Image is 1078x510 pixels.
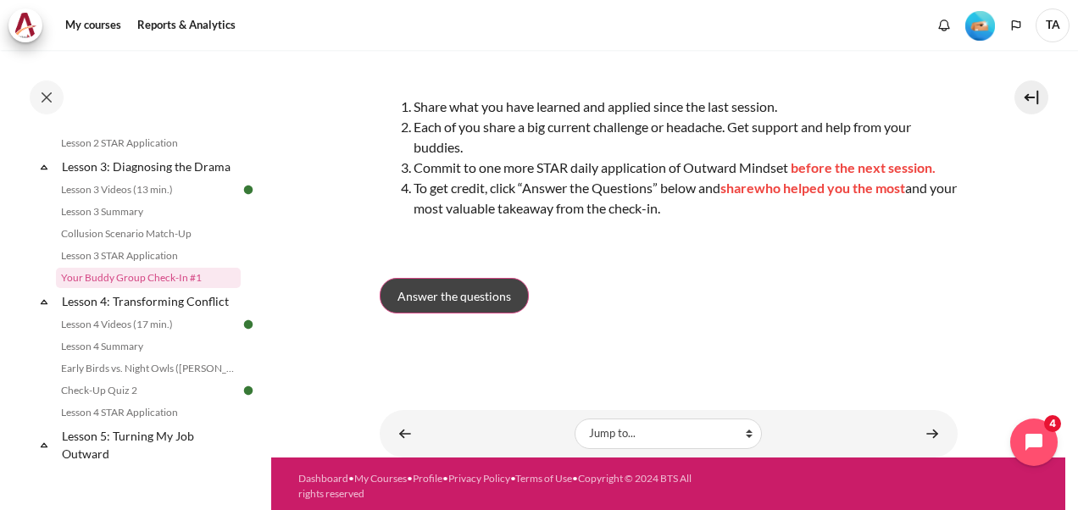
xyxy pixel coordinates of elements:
a: Reports & Analytics [131,8,242,42]
a: Lesson 5: Turning My Job Outward [59,424,241,465]
span: Each of you share a big current challenge or headache. Get support and help from your buddies. [414,119,911,155]
a: Check-Up Quiz 2 [56,380,241,401]
span: before the next session [791,159,932,175]
img: Level #2 [965,11,995,41]
a: Lesson 4 Videos (17 min.) ► [915,417,949,450]
div: Level #2 [965,9,995,41]
li: To get credit, click “Answer the Questions” below and and your most valuable takeaway from the ch... [414,178,958,219]
a: Lesson 4 Videos (17 min.) [56,314,241,335]
span: who helped you the most [754,180,905,196]
img: Done [241,182,256,197]
a: Lesson 3 Videos (13 min.) [56,180,241,200]
a: Lesson 3: Diagnosing the Drama [59,155,241,178]
a: Collusion Scenario Match-Up [56,224,241,244]
span: TA [1036,8,1070,42]
a: User menu [1036,8,1070,42]
span: Answer the questions [397,287,511,305]
a: Lesson 4: Transforming Conflict [59,290,241,313]
span: Collapse [36,158,53,175]
a: Lesson 3 Summary [56,202,241,222]
a: Lesson 4 STAR Application [56,402,241,423]
img: Architeck [14,13,37,38]
a: Early Birds vs. Night Owls ([PERSON_NAME]'s Story) [56,358,241,379]
a: Your Buddy Group Check-In #1 [56,268,241,288]
a: Architeck Architeck [8,8,51,42]
a: Lesson 2 STAR Application [56,133,241,153]
a: Terms of Use [515,472,572,485]
span: Collapse [36,293,53,310]
button: Languages [1003,13,1029,38]
span: Collapse [36,436,53,453]
a: My courses [59,8,127,42]
li: Share what you have learned and applied since the last session. [414,97,958,117]
a: Privacy Policy [448,472,510,485]
a: My Courses [354,472,407,485]
a: Answer the questions [380,278,529,313]
div: Show notification window with no new notifications [931,13,957,38]
span: . [932,159,936,175]
img: Done [241,383,256,398]
a: Lesson 4 Summary [56,336,241,357]
img: Done [241,317,256,332]
a: ◄ Lesson 3 STAR Application [388,417,422,450]
div: • • • • • [298,471,696,502]
a: Profile [413,472,442,485]
a: Dashboard [298,472,348,485]
span: share [720,180,754,196]
a: Level #2 [959,9,1002,41]
li: Commit to one more STAR daily application of Outward Mindset [414,158,958,178]
a: Lesson 3 STAR Application [56,246,241,266]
